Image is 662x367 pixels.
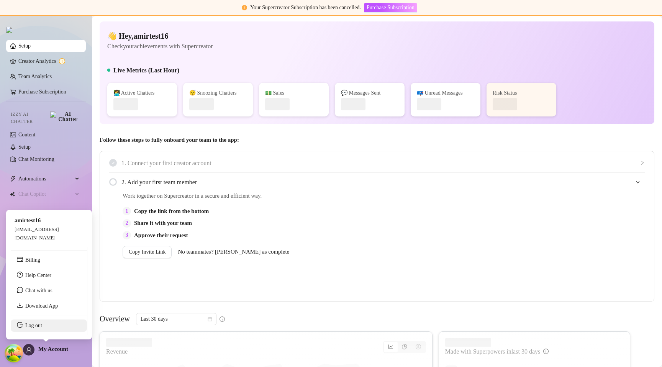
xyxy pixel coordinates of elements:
div: 👩‍💻 Active Chatters [113,89,171,97]
div: 😴 Snoozing Chatters [189,89,247,97]
button: Purchase Subscription [364,3,417,12]
iframe: Adding Team Members [492,192,645,290]
span: calendar [208,317,212,321]
span: Your Supercreator Subscription has been cancelled. [250,5,361,10]
button: Open Tanstack query devtools [6,346,21,361]
h5: Live Metrics (Last Hour) [113,66,179,75]
li: Billing [11,254,87,266]
button: Copy Invite Link [123,246,172,258]
a: Team Analytics [18,74,52,79]
article: Check your achievements with Supercreator [107,41,213,51]
img: AI Chatter [50,111,80,122]
span: message [17,287,23,293]
span: Work together on Supercreator in a secure and efficient way. [123,192,472,201]
a: Purchase Subscription [18,89,66,95]
span: exclamation-circle [242,5,247,10]
h4: 👋 Hey, amirtest16 [107,31,213,41]
a: Creator Analytics exclamation-circle [18,55,80,67]
a: Setup [18,144,31,150]
span: expanded [636,180,640,184]
a: Chat Monitoring [18,156,54,162]
article: Overview [100,313,130,324]
div: 💵 Sales [265,89,323,97]
div: 1. Connect your first creator account [109,154,645,172]
span: Purchase Subscription [367,5,415,11]
a: Content [18,132,35,138]
span: No teammates? [PERSON_NAME] as complete [178,247,289,257]
div: 1 [123,207,131,215]
span: 2. Add your first team member [121,177,645,187]
a: Log out [25,323,42,328]
span: thunderbolt [10,176,16,182]
div: Risk Status [493,89,550,97]
span: 1. Connect your first creator account [121,158,645,168]
a: Purchase Subscription [364,5,417,10]
a: Billing [25,257,40,263]
a: Download App [25,303,58,309]
img: logo.svg [6,27,12,33]
strong: Copy the link from the bottom [134,208,209,214]
div: 2 [123,219,131,228]
li: Log out [11,319,87,332]
span: [EMAIL_ADDRESS][DOMAIN_NAME] [15,226,59,241]
div: 📪 Unread Messages [417,89,474,97]
strong: Approve their request [134,232,188,238]
div: 2. Add your first team member [109,173,645,192]
a: Setup [18,43,31,49]
span: info-circle [220,316,225,322]
strong: Share it with your team [134,220,192,226]
span: amirtest16 [15,217,41,223]
span: user [26,347,32,353]
span: Last 30 days [141,313,212,325]
a: Help Center [25,272,51,278]
span: Copy Invite Link [129,249,165,255]
span: collapsed [640,161,645,165]
div: 💬 Messages Sent [341,89,398,97]
span: Izzy AI Chatter [11,111,47,125]
div: 3 [123,231,131,239]
strong: Follow these steps to fully onboard your team to the app: [100,137,239,143]
img: Chat Copilot [10,192,15,197]
span: Automations [18,173,73,185]
span: Chat with us [25,288,52,293]
span: My Account [38,346,68,352]
span: Chat Copilot [18,188,73,200]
